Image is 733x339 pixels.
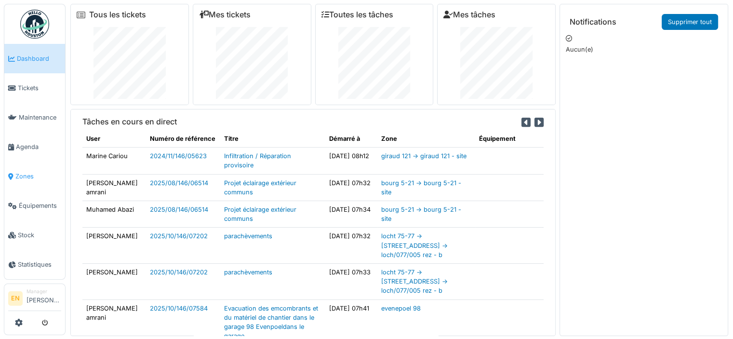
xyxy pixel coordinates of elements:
[8,288,61,311] a: EN Manager[PERSON_NAME]
[16,142,61,151] span: Agenda
[82,228,146,264] td: [PERSON_NAME]
[18,83,61,93] span: Tickets
[4,162,65,191] a: Zones
[570,17,616,27] h6: Notifications
[381,206,461,222] a: bourg 5-21 -> bourg 5-21 - site
[150,179,208,187] a: 2025/08/146/06514
[82,148,146,174] td: Marine Cariou
[150,206,208,213] a: 2025/08/146/06514
[4,220,65,250] a: Stock
[224,206,296,222] a: Projet éclairage extérieur communs
[17,54,61,63] span: Dashboard
[381,305,421,312] a: evenepoel 98
[150,232,208,240] a: 2025/10/146/07202
[224,232,272,240] a: parachèvements
[82,117,177,126] h6: Tâches en cours en direct
[475,130,544,148] th: Équipement
[199,10,251,19] a: Mes tickets
[4,191,65,220] a: Équipements
[566,45,722,54] p: Aucun(e)
[325,263,377,299] td: [DATE] 07h33
[662,14,718,30] a: Supprimer tout
[325,130,377,148] th: Démarré à
[18,231,61,240] span: Stock
[8,291,23,306] li: EN
[381,232,448,258] a: locht 75-77 -> [STREET_ADDRESS] -> loch/077/005 rez - b
[150,269,208,276] a: 2025/10/146/07202
[82,263,146,299] td: [PERSON_NAME]
[15,172,61,181] span: Zones
[18,260,61,269] span: Statistiques
[150,305,208,312] a: 2025/10/146/07584
[20,10,49,39] img: Badge_color-CXgf-gQk.svg
[4,103,65,132] a: Maintenance
[224,152,291,169] a: Infiltration / Réparation provisoire
[325,148,377,174] td: [DATE] 08h12
[4,132,65,162] a: Agenda
[325,174,377,201] td: [DATE] 07h32
[19,201,61,210] span: Équipements
[19,113,61,122] span: Maintenance
[27,288,61,309] li: [PERSON_NAME]
[82,174,146,201] td: [PERSON_NAME] amrani
[4,250,65,279] a: Statistiques
[27,288,61,295] div: Manager
[4,44,65,73] a: Dashboard
[325,201,377,228] td: [DATE] 07h34
[381,152,466,160] a: giraud 121 -> giraud 121 - site
[321,10,393,19] a: Toutes les tâches
[220,130,325,148] th: Titre
[325,228,377,264] td: [DATE] 07h32
[224,269,272,276] a: parachèvements
[381,269,448,294] a: locht 75-77 -> [STREET_ADDRESS] -> loch/077/005 rez - b
[4,73,65,103] a: Tickets
[377,130,475,148] th: Zone
[443,10,495,19] a: Mes tâches
[224,179,296,196] a: Projet éclairage extérieur communs
[86,135,100,142] span: translation missing: fr.shared.user
[150,152,207,160] a: 2024/11/146/05623
[82,201,146,228] td: Muhamed Abazi
[89,10,146,19] a: Tous les tickets
[381,179,461,196] a: bourg 5-21 -> bourg 5-21 - site
[146,130,220,148] th: Numéro de référence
